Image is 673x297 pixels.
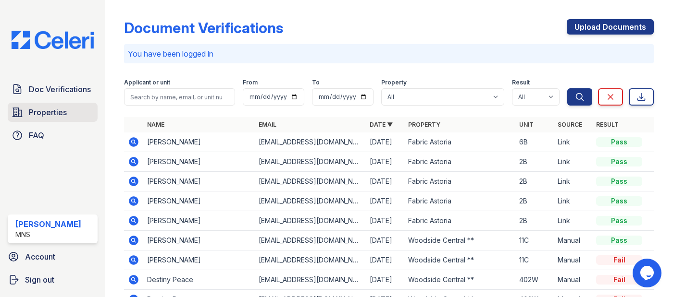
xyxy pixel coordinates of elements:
input: Search by name, email, or unit number [124,88,235,106]
iframe: chat widget [633,259,663,287]
td: [EMAIL_ADDRESS][DOMAIN_NAME] [255,172,366,191]
td: [EMAIL_ADDRESS][DOMAIN_NAME] [255,231,366,250]
td: [DATE] [366,250,404,270]
a: FAQ [8,126,98,145]
div: Pass [596,236,642,245]
td: 11C [515,250,554,270]
span: Sign out [25,274,54,285]
a: Source [558,121,582,128]
td: Fabric Astoria [404,172,515,191]
a: Name [147,121,164,128]
td: [PERSON_NAME] [143,152,254,172]
td: [PERSON_NAME] [143,172,254,191]
div: MNS [15,230,81,239]
td: Link [554,132,592,152]
div: Fail [596,275,642,285]
td: [EMAIL_ADDRESS][DOMAIN_NAME] [255,211,366,231]
td: [EMAIL_ADDRESS][DOMAIN_NAME] [255,152,366,172]
a: Account [4,247,101,266]
td: [DATE] [366,211,404,231]
div: Pass [596,216,642,226]
td: Woodside Central ** [404,231,515,250]
a: Sign out [4,270,101,289]
td: Fabric Astoria [404,211,515,231]
label: Result [512,79,530,86]
span: Account [25,251,55,262]
td: Fabric Astoria [404,191,515,211]
td: Link [554,152,592,172]
span: Doc Verifications [29,83,91,95]
a: Upload Documents [567,19,654,35]
td: Link [554,191,592,211]
td: [DATE] [366,132,404,152]
label: Property [381,79,407,86]
td: 2B [515,172,554,191]
td: Link [554,211,592,231]
div: Fail [596,255,642,265]
td: Manual [554,250,592,270]
td: [DATE] [366,231,404,250]
div: [PERSON_NAME] [15,218,81,230]
div: Pass [596,137,642,147]
label: From [243,79,258,86]
td: [EMAIL_ADDRESS][DOMAIN_NAME] [255,250,366,270]
td: [PERSON_NAME] [143,231,254,250]
td: [EMAIL_ADDRESS][DOMAIN_NAME] [255,270,366,290]
img: CE_Logo_Blue-a8612792a0a2168367f1c8372b55b34899dd931a85d93a1a3d3e32e68fde9ad4.png [4,31,101,49]
td: [DATE] [366,172,404,191]
td: [PERSON_NAME] [143,211,254,231]
td: [EMAIL_ADDRESS][DOMAIN_NAME] [255,132,366,152]
td: Woodside Central ** [404,270,515,290]
div: Pass [596,157,642,166]
td: [DATE] [366,270,404,290]
label: To [312,79,320,86]
div: Document Verifications [124,19,283,36]
td: Fabric Astoria [404,132,515,152]
a: Result [596,121,619,128]
td: [PERSON_NAME] [143,250,254,270]
span: Properties [29,107,67,118]
a: Email [259,121,276,128]
td: 402W [515,270,554,290]
a: Property [408,121,440,128]
td: 6B [515,132,554,152]
td: [PERSON_NAME] [143,191,254,211]
td: 2B [515,191,554,211]
a: Doc Verifications [8,80,98,99]
td: 2B [515,152,554,172]
td: 11C [515,231,554,250]
td: 2B [515,211,554,231]
label: Applicant or unit [124,79,170,86]
td: Manual [554,270,592,290]
td: Link [554,172,592,191]
td: Woodside Central ** [404,250,515,270]
td: [DATE] [366,191,404,211]
td: Manual [554,231,592,250]
span: FAQ [29,130,44,141]
td: [EMAIL_ADDRESS][DOMAIN_NAME] [255,191,366,211]
td: [DATE] [366,152,404,172]
a: Properties [8,103,98,122]
a: Date ▼ [370,121,393,128]
td: Fabric Astoria [404,152,515,172]
div: Pass [596,196,642,206]
td: Destiny Peace [143,270,254,290]
td: [PERSON_NAME] [143,132,254,152]
p: You have been logged in [128,48,650,59]
div: Pass [596,177,642,186]
a: Unit [519,121,534,128]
